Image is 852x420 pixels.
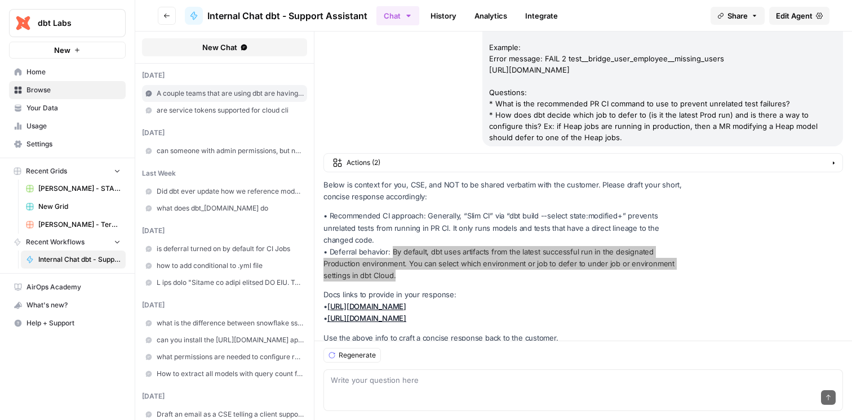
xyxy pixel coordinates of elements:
span: New [54,44,70,56]
a: [URL][DOMAIN_NAME] [327,314,406,323]
button: Workspace: dbt Labs [9,9,126,37]
span: New Chat [202,42,237,53]
a: L ips dolo "Sitame co adipi elitsed DO EIU. Tempo: IncidIduntuTlabo etdolor magnaaliqua 'ENI_ADMI... [142,274,307,291]
a: Analytics [468,7,514,25]
a: are service tokens supported for cloud cli [142,102,307,119]
a: Internal Chat dbt - Support Assistant [21,251,126,269]
a: Internal Chat dbt - Support Assistant [185,7,367,25]
a: AirOps Academy [9,278,126,296]
a: how to add conditional to .yml file [142,257,307,274]
div: Actions ( 2 ) [347,158,822,168]
span: what is the difference between snowflake sso and external oauth for snowflake [157,318,304,328]
div: [DATE] [142,128,307,138]
img: dbt Labs Logo [13,13,33,33]
button: New Chat [142,38,307,56]
a: History [424,7,463,25]
a: Settings [9,135,126,153]
a: A couple teams that are using dbt are having issues with their PR CI job failing on unrelated tes... [142,85,307,102]
span: AirOps Academy [26,282,121,292]
div: What's new? [10,297,125,314]
span: A couple teams that are using dbt are having issues with their PR CI job failing on unrelated tes... [157,88,304,99]
span: dbt Labs [38,17,106,29]
button: Chat [376,6,419,25]
button: Recent Workflows [9,234,126,251]
a: what is the difference between snowflake sso and external oauth for snowflake [142,315,307,332]
span: can someone with admin permissions, but not account admin permissions, invite users [157,146,304,156]
a: Integrate [518,7,565,25]
span: is deferral turned on by default for CI Jobs [157,244,304,254]
a: Your Data [9,99,126,117]
p: Below is context for you, CSE, and NOT to be shared verbatim with the customer. Please draft your... [323,179,684,203]
span: [PERSON_NAME] - START HERE - Step 1 - dbt Stored PrOcedure Conversion Kit Grid [38,184,121,194]
span: Usage [26,121,121,131]
button: What's new? [9,296,126,314]
span: Help + Support [26,318,121,328]
a: what permissions are needed to configure repository [142,348,307,365]
p: • Recommended CI approach: Generally, “Slim CI” via “dbt build --select state:modified+” prevents... [323,210,684,282]
button: Regenerate [323,348,381,363]
span: can you install the [URL][DOMAIN_NAME] app outside of dbt [157,335,304,345]
a: can someone with admin permissions, but not account admin permissions, invite users [142,142,307,159]
a: Browse [9,81,126,99]
span: Share [727,10,748,21]
p: Use the above info to craft a concise response back to the customer. [323,332,684,344]
a: How to extract all models with query count from the catalog? [142,365,307,382]
span: How to extract all models with query count from the catalog? [157,369,304,379]
span: Home [26,67,121,77]
span: are service tokens supported for cloud cli [157,105,304,115]
span: L ips dolo "Sitame co adipi elitsed DO EIU. Tempo: IncidIduntuTlabo etdolor magnaaliqua 'ENI_ADMI... [157,278,304,288]
button: New [9,42,126,59]
span: Internal Chat dbt - Support Assistant [38,254,121,265]
span: what permissions are needed to configure repository [157,352,304,362]
a: [PERSON_NAME] - Teradata Converter Grid [21,216,126,234]
div: [DATE] [142,70,307,81]
div: [DATE] [142,226,307,236]
div: last week [142,168,307,178]
span: Settings [26,139,121,149]
button: Share [711,7,765,25]
span: New Grid [38,202,121,212]
span: Your Data [26,103,121,113]
div: [DATE] [142,300,307,310]
a: [URL][DOMAIN_NAME] [327,302,406,311]
a: what does dbt_[DOMAIN_NAME] do [142,200,307,217]
a: Did dbt ever update how we reference model versioning from _v1 to .v1 or vice versa [142,183,307,200]
span: [PERSON_NAME] - Teradata Converter Grid [38,220,121,230]
span: what does dbt_[DOMAIN_NAME] do [157,203,304,213]
span: Did dbt ever update how we reference model versioning from _v1 to .v1 or vice versa [157,186,304,196]
span: Recent Grids [26,166,67,176]
a: can you install the [URL][DOMAIN_NAME] app outside of dbt [142,332,307,348]
span: Browse [26,85,121,95]
a: is deferral turned on by default for CI Jobs [142,240,307,257]
button: Recent Grids [9,163,126,180]
span: Draft an email as a CSE telling a client supporting core and custom code is outside of dbt suppor... [157,409,304,419]
button: Help + Support [9,314,126,332]
a: Edit Agent [769,7,829,25]
div: [DATE] [142,391,307,401]
span: Internal Chat dbt - Support Assistant [207,9,367,23]
a: Home [9,63,126,81]
a: New Grid [21,198,126,216]
span: Recent Workflows [26,237,85,247]
span: how to add conditional to .yml file [157,261,304,271]
span: Edit Agent [776,10,813,21]
p: Docs links to provide in your response: • • [323,289,684,324]
span: Regenerate [339,350,376,360]
a: [PERSON_NAME] - START HERE - Step 1 - dbt Stored PrOcedure Conversion Kit Grid [21,180,126,198]
a: Usage [9,117,126,135]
